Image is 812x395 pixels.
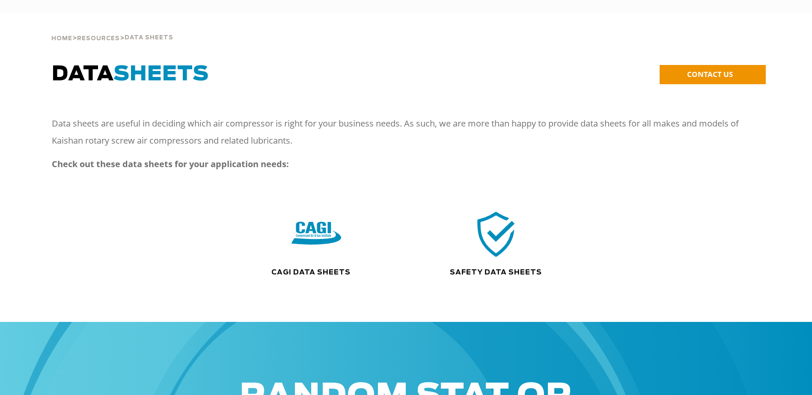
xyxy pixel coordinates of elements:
[52,64,209,85] span: DATA
[226,209,406,259] div: CAGI
[113,64,209,85] span: SHEETS
[450,269,542,276] a: Safety Data Sheets
[271,269,351,276] a: CAGI Data Sheets
[471,209,521,259] img: safety icon
[413,209,578,259] div: safety icon
[291,209,341,259] img: CAGI
[660,65,766,84] a: CONTACT US
[52,115,745,149] p: Data sheets are useful in deciding which air compressor is right for your business needs. As such...
[77,34,120,42] a: Resources
[51,36,72,41] span: Home
[52,158,289,170] strong: Check out these data sheets for your application needs:
[51,13,173,45] div: > >
[687,69,733,79] span: CONTACT US
[125,35,173,41] span: Data Sheets
[77,36,120,41] span: Resources
[51,34,72,42] a: Home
